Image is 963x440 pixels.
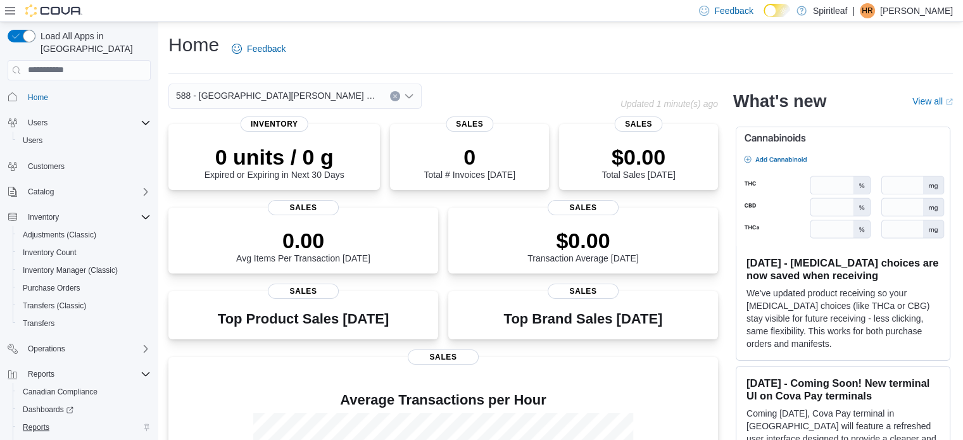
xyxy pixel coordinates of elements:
[912,96,953,106] a: View allExternal link
[241,116,308,132] span: Inventory
[18,316,151,331] span: Transfers
[601,144,675,170] p: $0.00
[3,114,156,132] button: Users
[168,32,219,58] h1: Home
[13,244,156,261] button: Inventory Count
[23,248,77,258] span: Inventory Count
[746,287,940,350] p: We've updated product receiving so your [MEDICAL_DATA] choices (like THCa or CBG) stay visible fo...
[18,280,85,296] a: Purchase Orders
[23,318,54,329] span: Transfers
[13,383,156,401] button: Canadian Compliance
[28,212,59,222] span: Inventory
[28,118,47,128] span: Users
[3,183,156,201] button: Catalog
[179,393,708,408] h4: Average Transactions per Hour
[23,341,151,356] span: Operations
[3,340,156,358] button: Operations
[548,284,619,299] span: Sales
[23,210,64,225] button: Inventory
[35,30,151,55] span: Load All Apps in [GEOGRAPHIC_DATA]
[28,369,54,379] span: Reports
[18,420,54,435] a: Reports
[3,157,156,175] button: Customers
[548,200,619,215] span: Sales
[18,263,123,278] a: Inventory Manager (Classic)
[23,422,49,432] span: Reports
[18,298,91,313] a: Transfers (Classic)
[23,115,151,130] span: Users
[880,3,953,18] p: [PERSON_NAME]
[852,3,855,18] p: |
[3,208,156,226] button: Inventory
[746,377,940,402] h3: [DATE] - Coming Soon! New terminal UI on Cova Pay terminals
[13,401,156,418] a: Dashboards
[13,297,156,315] button: Transfers (Classic)
[13,132,156,149] button: Users
[13,226,156,244] button: Adjustments (Classic)
[23,230,96,240] span: Adjustments (Classic)
[504,311,663,327] h3: Top Brand Sales [DATE]
[268,200,339,215] span: Sales
[620,99,718,109] p: Updated 1 minute(s) ago
[390,91,400,101] button: Clear input
[28,187,54,197] span: Catalog
[3,365,156,383] button: Reports
[18,133,151,148] span: Users
[205,144,344,170] p: 0 units / 0 g
[236,228,370,253] p: 0.00
[13,418,156,436] button: Reports
[18,420,151,435] span: Reports
[424,144,515,170] p: 0
[23,367,151,382] span: Reports
[764,17,764,18] span: Dark Mode
[13,279,156,297] button: Purchase Orders
[23,301,86,311] span: Transfers (Classic)
[23,265,118,275] span: Inventory Manager (Classic)
[23,90,53,105] a: Home
[23,158,151,174] span: Customers
[23,367,60,382] button: Reports
[23,159,70,174] a: Customers
[18,280,151,296] span: Purchase Orders
[25,4,82,17] img: Cova
[733,91,826,111] h2: What's new
[23,184,59,199] button: Catalog
[23,210,151,225] span: Inventory
[23,341,70,356] button: Operations
[23,283,80,293] span: Purchase Orders
[28,161,65,172] span: Customers
[615,116,662,132] span: Sales
[23,135,42,146] span: Users
[205,144,344,180] div: Expired or Expiring in Next 30 Days
[23,405,73,415] span: Dashboards
[18,227,151,242] span: Adjustments (Classic)
[23,89,151,105] span: Home
[18,316,60,331] a: Transfers
[446,116,493,132] span: Sales
[18,227,101,242] a: Adjustments (Classic)
[176,88,377,103] span: 588 - [GEOGRAPHIC_DATA][PERSON_NAME] ([GEOGRAPHIC_DATA])
[18,402,79,417] a: Dashboards
[218,311,389,327] h3: Top Product Sales [DATE]
[18,263,151,278] span: Inventory Manager (Classic)
[28,92,48,103] span: Home
[408,349,479,365] span: Sales
[714,4,753,17] span: Feedback
[527,228,639,253] p: $0.00
[28,344,65,354] span: Operations
[23,115,53,130] button: Users
[18,133,47,148] a: Users
[18,384,103,399] a: Canadian Compliance
[18,402,151,417] span: Dashboards
[18,245,151,260] span: Inventory Count
[13,315,156,332] button: Transfers
[13,261,156,279] button: Inventory Manager (Classic)
[601,144,675,180] div: Total Sales [DATE]
[268,284,339,299] span: Sales
[764,4,790,17] input: Dark Mode
[227,36,291,61] a: Feedback
[236,228,370,263] div: Avg Items Per Transaction [DATE]
[3,88,156,106] button: Home
[18,384,151,399] span: Canadian Compliance
[527,228,639,263] div: Transaction Average [DATE]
